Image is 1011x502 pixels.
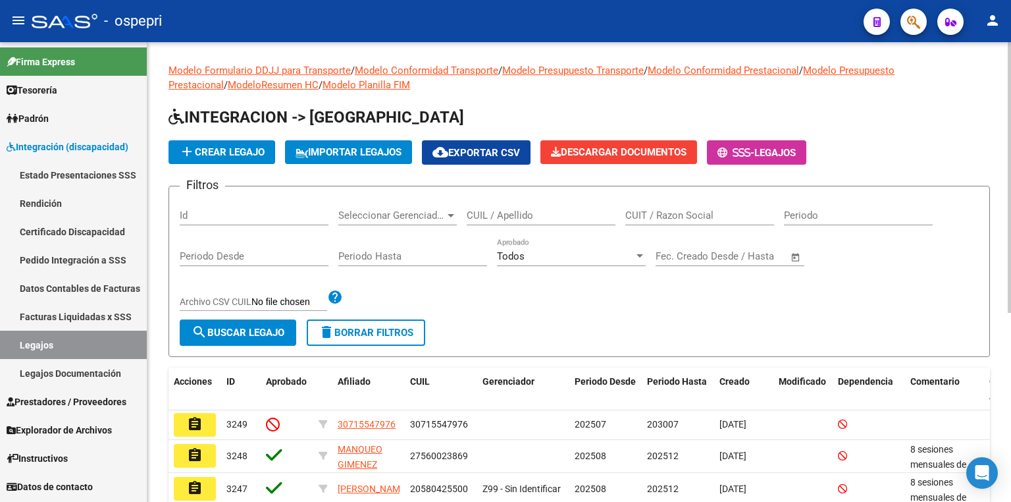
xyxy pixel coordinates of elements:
datatable-header-cell: Comentario [905,368,984,411]
span: Prestadores / Proveedores [7,395,126,409]
span: 202508 [575,451,606,461]
datatable-header-cell: Periodo Desde [569,368,642,411]
button: Open calendar [789,250,804,265]
span: - [717,147,754,159]
mat-icon: assignment [187,447,203,463]
span: Buscar Legajo [192,327,284,339]
span: 202507 [575,419,606,430]
span: Crear Legajo [179,146,265,158]
span: Legajos [754,147,796,159]
datatable-header-cell: Modificado [773,368,833,411]
a: Modelo Conformidad Prestacional [648,65,799,76]
mat-icon: delete [319,324,334,340]
span: Padrón [7,111,49,126]
span: Exportar CSV [432,147,520,159]
button: IMPORTAR LEGAJOS [285,140,412,164]
span: Firma Express [7,55,75,69]
span: Todos [497,250,525,262]
span: Acciones [174,376,212,387]
h3: Filtros [180,176,225,194]
button: Crear Legajo [168,140,275,164]
button: Descargar Documentos [540,140,697,164]
span: [DATE] [719,419,746,430]
span: Gerenciador [482,376,534,387]
button: Buscar Legajo [180,320,296,346]
mat-icon: cloud_download [432,144,448,160]
span: Periodo Hasta [647,376,707,387]
mat-icon: menu [11,13,26,28]
span: 202512 [647,451,679,461]
span: Afiliado [338,376,371,387]
span: - ospepri [104,7,162,36]
span: 203007 [647,419,679,430]
span: 3248 [226,451,247,461]
span: Dependencia [838,376,893,387]
a: Modelo Formulario DDJJ para Transporte [168,65,351,76]
span: [DATE] [719,484,746,494]
mat-icon: search [192,324,207,340]
span: Borrar Filtros [319,327,413,339]
span: 30715547976 [410,419,468,430]
span: Tesorería [7,83,57,98]
datatable-header-cell: CUIL [405,368,477,411]
span: IMPORTAR LEGAJOS [296,146,402,158]
span: MANQUEO GIMENEZ SINAI [338,444,382,485]
datatable-header-cell: Periodo Hasta [642,368,714,411]
datatable-header-cell: Dependencia [833,368,905,411]
datatable-header-cell: Creado [714,368,773,411]
a: ModeloResumen HC [228,79,319,91]
span: ID [226,376,235,387]
span: Descargar Documentos [551,146,687,158]
input: Archivo CSV CUIL [251,296,327,308]
span: Aprobado [266,376,307,387]
input: End date [710,250,774,262]
mat-icon: person [985,13,1000,28]
button: Exportar CSV [422,140,531,165]
span: Modificado [779,376,826,387]
mat-icon: assignment [187,480,203,496]
datatable-header-cell: Afiliado [332,368,405,411]
span: 202508 [575,484,606,494]
span: Integración (discapacidad) [7,140,128,154]
div: Open Intercom Messenger [966,457,998,489]
span: Datos de contacto [7,480,93,494]
span: [DATE] [719,451,746,461]
mat-icon: assignment [187,416,203,432]
span: Creado [719,376,750,387]
span: 27560023869 [410,451,468,461]
datatable-header-cell: Acciones [168,368,221,411]
a: Modelo Conformidad Transporte [355,65,498,76]
span: Z99 - Sin Identificar [482,484,561,494]
span: Seleccionar Gerenciador [338,209,445,221]
span: 3247 [226,484,247,494]
mat-icon: help [327,289,343,305]
span: 202512 [647,484,679,494]
button: Borrar Filtros [307,320,425,346]
a: Modelo Presupuesto Transporte [502,65,644,76]
button: -Legajos [707,140,806,165]
a: Modelo Planilla FIM [323,79,410,91]
mat-icon: add [179,144,195,159]
input: Start date [656,250,698,262]
span: 30715547976 [338,419,396,430]
span: 3249 [226,419,247,430]
span: Comentario [910,376,960,387]
span: Instructivos [7,451,68,466]
span: Periodo Desde [575,376,636,387]
datatable-header-cell: ID [221,368,261,411]
span: Explorador de Archivos [7,423,112,437]
span: 20580425500 [410,484,468,494]
span: Archivo CSV CUIL [180,296,251,307]
datatable-header-cell: Aprobado [261,368,313,411]
span: [PERSON_NAME] [338,484,408,494]
span: CUIL [410,376,430,387]
datatable-header-cell: Gerenciador [477,368,569,411]
span: INTEGRACION -> [GEOGRAPHIC_DATA] [168,108,464,126]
